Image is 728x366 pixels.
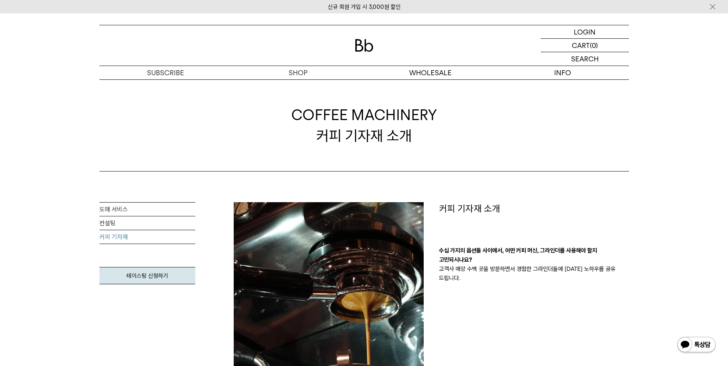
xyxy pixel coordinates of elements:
[574,25,596,38] p: LOGIN
[571,52,599,66] p: SEARCH
[99,267,195,284] a: 테이스팅 신청하기
[439,246,629,264] p: 수십 가지의 옵션들 사이에서, 어떤 커피 머신, 그라인더를 사용해야 할지 고민되시나요?
[99,216,195,230] a: 컨설팅
[590,39,598,52] p: (0)
[572,39,590,52] p: CART
[328,3,401,10] a: 신규 회원 가입 시 3,000원 할인
[99,203,195,216] a: 도매 서비스
[99,230,195,244] a: 커피 기자재
[541,25,629,39] a: LOGIN
[99,66,232,79] a: SUBSCRIBE
[541,39,629,52] a: CART (0)
[291,105,437,145] div: 커피 기자재 소개
[364,66,497,79] p: WHOLESALE
[677,336,716,354] img: 카카오톡 채널 1:1 채팅 버튼
[439,264,629,283] p: 고객사 매장 수백 곳을 방문하면서 경험한 그라인더들에 [DATE] 노하우를 공유 드립니다.
[355,39,373,52] img: 로고
[497,66,629,79] p: INFO
[439,202,629,215] p: 커피 기자재 소개
[291,105,437,125] span: COFFEE MACHINERY
[232,66,364,79] a: SHOP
